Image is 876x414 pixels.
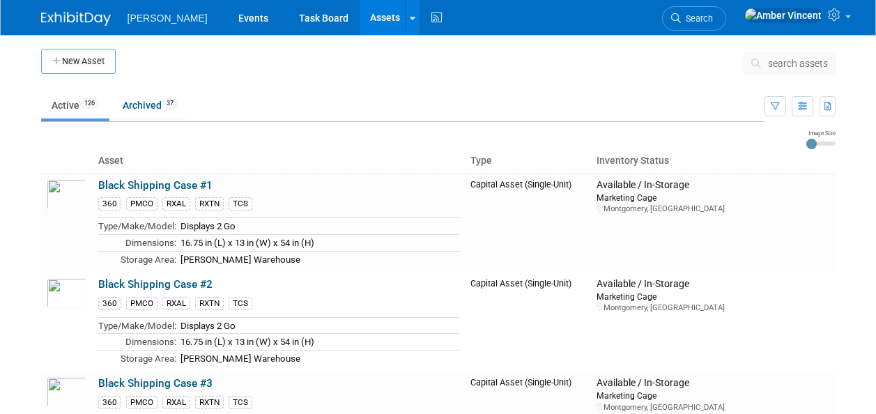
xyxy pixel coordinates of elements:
div: RXAL [162,197,190,210]
div: TCS [229,396,252,409]
td: Dimensions: [98,334,176,351]
div: Available / In-Storage [597,179,829,192]
td: Capital Asset (Single-Unit) [465,273,591,371]
a: Black Shipping Case #2 [98,278,213,291]
div: PMCO [126,197,157,210]
div: Marketing Cage [597,291,829,302]
a: Active126 [41,92,109,118]
td: Type/Make/Model: [98,317,176,334]
div: Montgomery, [GEOGRAPHIC_DATA] [597,402,829,413]
td: Capital Asset (Single-Unit) [465,173,591,273]
div: RXAL [162,297,190,310]
div: RXAL [162,396,190,409]
span: Storage Area: [121,353,176,364]
div: RXTN [195,297,224,310]
div: PMCO [126,297,157,310]
div: 360 [98,297,121,310]
div: 360 [98,197,121,210]
button: search assets [744,52,836,75]
div: Image Size [806,129,836,137]
div: RXTN [195,396,224,409]
span: 37 [162,98,178,109]
th: Asset [93,149,466,173]
td: Type/Make/Model: [98,218,176,235]
a: Archived37 [112,92,188,118]
td: [PERSON_NAME] Warehouse [176,251,460,267]
span: Storage Area: [121,254,176,265]
span: 126 [80,98,99,109]
div: 360 [98,396,121,409]
div: Available / In-Storage [597,377,829,390]
img: ExhibitDay [41,12,111,26]
td: [PERSON_NAME] Warehouse [176,350,460,366]
td: Dimensions: [98,234,176,251]
div: TCS [229,197,252,210]
a: Search [662,6,726,31]
a: Black Shipping Case #1 [98,179,213,192]
span: 16.75 in (L) x 13 in (W) x 54 in (H) [180,337,314,347]
button: New Asset [41,49,116,74]
span: Search [681,13,713,24]
a: Black Shipping Case #3 [98,377,213,390]
div: Available / In-Storage [597,278,829,291]
td: Displays 2 Go [176,317,460,334]
div: Marketing Cage [597,192,829,204]
div: Montgomery, [GEOGRAPHIC_DATA] [597,204,829,214]
span: [PERSON_NAME] [128,13,208,24]
div: Marketing Cage [597,390,829,401]
span: 16.75 in (L) x 13 in (W) x 54 in (H) [180,238,314,248]
div: TCS [229,297,252,310]
td: Displays 2 Go [176,218,460,235]
div: PMCO [126,396,157,409]
img: Amber Vincent [744,8,822,23]
th: Type [465,149,591,173]
div: RXTN [195,197,224,210]
span: search assets [768,58,828,69]
div: Montgomery, [GEOGRAPHIC_DATA] [597,302,829,313]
